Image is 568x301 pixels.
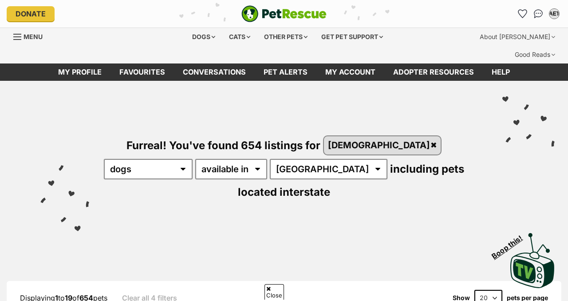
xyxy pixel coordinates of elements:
span: Boop this! [490,228,531,260]
img: logo-e224e6f780fb5917bec1dbf3a21bbac754714ae5b6737aabdf751b685950b380.svg [241,5,327,22]
a: Menu [13,28,49,44]
a: Help [483,63,519,81]
a: Pet alerts [255,63,316,81]
a: My profile [49,63,110,81]
a: Favourites [110,63,174,81]
span: Menu [24,33,43,40]
img: PetRescue TV logo [510,233,555,288]
a: Conversations [531,7,545,21]
div: Dogs [186,28,221,46]
div: About [PERSON_NAME] [473,28,561,46]
div: Get pet support [315,28,389,46]
span: including pets located interstate [238,162,464,198]
div: Cats [223,28,256,46]
span: Close [264,284,284,300]
div: Other pets [258,28,314,46]
button: My account [547,7,561,21]
div: AET [550,9,559,18]
a: Favourites [515,7,529,21]
a: Donate [7,6,55,21]
img: chat-41dd97257d64d25036548639549fe6c8038ab92f7586957e7f3b1b290dea8141.svg [534,9,543,18]
a: [DEMOGRAPHIC_DATA] [324,136,441,154]
a: PetRescue [241,5,327,22]
ul: Account quick links [515,7,561,21]
a: Adopter resources [384,63,483,81]
span: Furreal! You've found 654 listings for [126,139,320,151]
a: My account [316,63,384,81]
a: Boop this! [510,225,555,290]
a: conversations [174,63,255,81]
div: Good Reads [509,46,561,63]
